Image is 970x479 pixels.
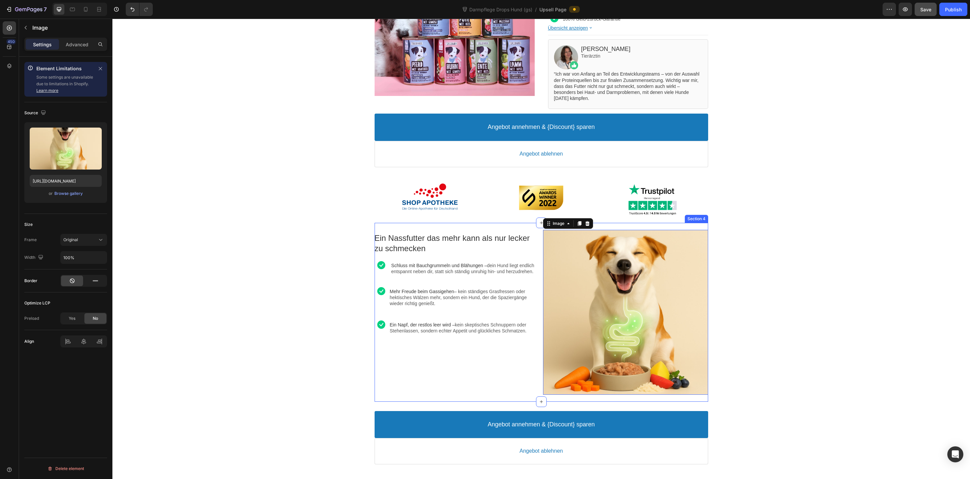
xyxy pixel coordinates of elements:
[262,392,596,419] button: Angebot annehmen & {Discount} sparen
[24,253,45,262] div: Width
[36,88,58,93] a: Learn more
[469,27,590,34] p: [PERSON_NAME]
[262,214,427,235] p: Ein Nassfutter das mehr kann als nur lecker zu schmecken
[30,128,102,170] img: preview-image
[24,222,33,228] div: Size
[277,270,342,275] span: Mehr Freude beim Gassigehen
[24,278,37,284] div: Border
[63,237,78,242] span: Original
[126,3,153,16] div: Undo/Redo
[920,7,931,12] span: Save
[574,198,594,203] div: Section 4
[93,315,98,321] span: No
[36,65,94,73] p: Element Limitations
[24,109,47,118] div: Source
[54,191,83,197] div: Browse gallery
[939,3,967,16] button: Publish
[44,5,47,13] p: 7
[407,132,451,139] p: Angebot ablehnen
[442,53,587,82] span: “Ich war von Anfang an Teil des Entwicklungsteams – von der Auswahl der Proteinquellen bis zur fi...
[54,190,83,197] button: Browse gallery
[277,270,427,288] p: – kein ständiges Grasfressen oder hektisches Wälzen mehr, sondern ein Hund, der die Spaziergänge ...
[32,24,104,32] p: Image
[24,315,39,321] div: Preload
[49,190,53,198] span: or
[262,122,596,149] button: Angebot ablehnen
[277,303,342,309] span: Ein Napf, der restlos leer wird –
[436,7,476,12] bdo: Übersicht anzeigen
[407,429,451,436] p: Angebot ablehnen
[3,3,50,16] button: 7
[468,6,534,13] span: Darmpflege Drops Hund (gs)
[262,214,427,235] div: Rich Text Editor. Editing area: main
[66,41,88,48] p: Advanced
[539,6,566,13] span: Upsell Page
[469,34,590,40] p: Tierärztin
[375,105,482,112] p: Angebot annehmen & {Discount} sparen
[535,6,537,13] span: /
[30,175,102,187] input: https://example.com/image.jpg
[262,95,596,122] button: Angebot annehmen & {Discount} sparen
[947,446,963,462] div: Open Intercom Messenger
[61,251,107,263] input: Auto
[277,303,427,315] p: kein skeptisches Schnuppern oder Stehenlassen, sondern echter Appetit und glückliches Schmatzen.
[60,234,107,246] button: Original
[69,315,75,321] span: Yes
[375,402,482,410] p: Angebot annehmen & {Discount} sparen
[112,19,970,479] iframe: Design area
[439,202,453,207] div: Image
[47,465,84,473] div: Delete element
[24,237,37,243] div: Frame
[262,419,596,446] button: Angebot ablehnen
[279,244,375,249] span: Schluss mit Bauchgrummeln und Blähungen –
[945,6,962,13] div: Publish
[24,463,107,474] button: Delete element
[24,300,50,306] div: Optimize LCP
[915,3,937,16] button: Save
[279,244,427,256] p: dein Hund liegt endlich entspannt neben dir, statt sich ständig unruhig hin- und herzudrehen.
[36,74,94,94] p: Some settings are unavailable due to limitations in Shopify.
[24,338,34,344] div: Align
[6,39,16,44] div: 450
[33,41,52,48] p: Settings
